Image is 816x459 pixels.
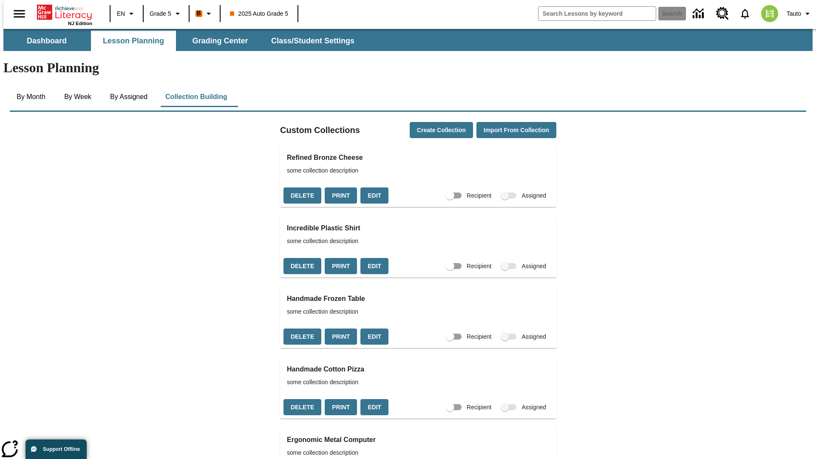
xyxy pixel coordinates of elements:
[783,6,816,21] button: Profile/Settings
[25,439,87,459] button: Support Offline
[287,448,550,457] span: some collection description
[37,4,92,21] a: Home
[476,122,556,139] button: Import from Collection
[360,399,388,416] button: Edit
[103,87,154,107] button: By Assigned
[756,3,783,25] button: Select a new avatar
[521,191,546,200] span: Assigned
[787,9,801,18] span: Tauto
[325,399,357,416] button: Print, will open in a new window
[521,403,546,412] span: Assigned
[521,262,546,271] span: Assigned
[711,2,734,25] a: Resource Center, Will open in new tab
[68,21,92,26] span: NJ Edition
[3,60,813,76] h1: Lesson Planning
[150,9,171,18] span: Grade 5
[197,8,201,19] span: B
[325,187,357,204] button: Print, will open in a new window
[734,3,756,25] a: Notifications
[178,31,263,51] button: Grading Center
[325,329,357,345] button: Print, will open in a new window
[287,378,550,387] span: some collection description
[283,258,321,275] button: Delete
[467,191,491,200] span: Recipient
[43,446,80,452] span: Support Offline
[410,122,473,139] button: Create Collection
[287,307,550,316] span: some collection description
[467,332,491,341] span: Recipient
[287,166,550,175] span: some collection description
[287,152,550,164] h3: Refined Bronze Cheese
[325,258,357,275] button: Print, will open in a new window
[688,2,711,25] a: Data Center
[360,258,388,275] button: Edit
[283,187,321,204] button: Delete
[146,6,186,21] button: Grade: Grade 5, Select a grade
[230,9,289,18] span: 2025 Auto Grade 5
[287,293,550,305] h3: Handmade Frozen Table
[467,403,491,412] span: Recipient
[117,9,125,18] span: EN
[287,222,550,234] h3: Incredible Plastic Shirt
[287,363,550,375] h3: Handmade Cotton Pizza
[159,87,234,107] button: Collection Building
[467,262,491,271] span: Recipient
[283,399,321,416] button: Delete
[10,87,52,107] button: By Month
[3,29,813,51] div: SubNavbar
[3,31,362,51] div: SubNavbar
[264,31,361,51] button: Class/Student Settings
[113,6,140,21] button: Language: EN, Select a language
[538,7,656,20] input: search field
[280,123,360,137] h2: Custom Collections
[4,31,89,51] button: Dashboard
[57,87,99,107] button: By Week
[27,36,67,46] span: Dashboard
[7,1,32,26] button: Open side menu
[287,237,550,246] span: some collection description
[91,31,176,51] button: Lesson Planning
[287,434,550,446] h3: Ergonomic Metal Computer
[761,5,778,22] img: avatar image
[37,3,92,26] div: Home
[271,36,354,46] span: Class/Student Settings
[192,36,248,46] span: Grading Center
[283,329,321,345] button: Delete
[360,329,388,345] button: Edit
[521,332,546,341] span: Assigned
[192,6,217,21] button: Boost Class color is orange. Change class color
[103,36,164,46] span: Lesson Planning
[360,187,388,204] button: Edit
